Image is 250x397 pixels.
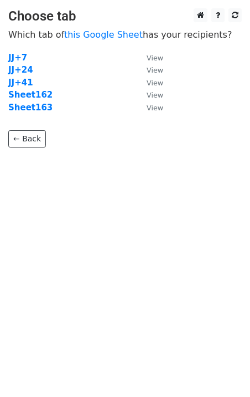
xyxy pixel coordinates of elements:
small: View [147,79,163,87]
a: this Google Sheet [64,29,143,40]
a: Sheet162 [8,90,53,100]
small: View [147,91,163,99]
a: View [136,65,163,75]
small: View [147,54,163,62]
a: View [136,78,163,88]
small: View [147,104,163,112]
a: JJ+7 [8,53,27,63]
a: JJ+41 [8,78,33,88]
p: Which tab of has your recipients? [8,29,242,40]
a: ← Back [8,130,46,147]
a: JJ+24 [8,65,33,75]
a: View [136,53,163,63]
small: View [147,66,163,74]
a: Sheet163 [8,103,53,113]
a: View [136,103,163,113]
h3: Choose tab [8,8,242,24]
a: View [136,90,163,100]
